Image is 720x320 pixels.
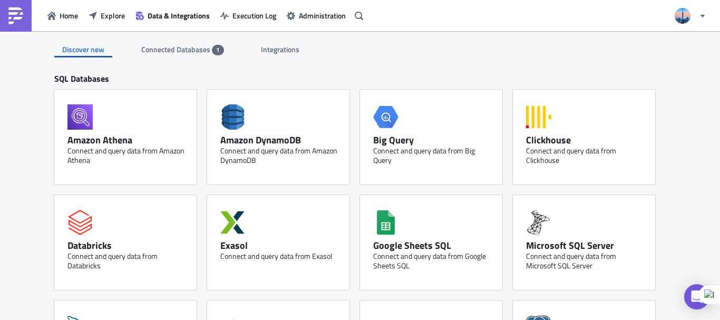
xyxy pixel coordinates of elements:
div: Connect and query data from Clickhouse [526,146,647,165]
span: Administration [299,10,346,21]
button: Execution Log [215,7,281,24]
span: 1 [216,46,220,54]
div: Connect and query data from Exasol [220,251,342,261]
div: Connect and query data from Amazon DynamoDB [220,146,342,165]
div: Connect and query data from Amazon Athena [67,146,189,165]
div: Clickhouse [526,134,647,146]
span: Execution Log [232,10,276,21]
div: Google Sheets SQL [373,239,494,251]
div: Amazon Athena [67,134,189,146]
img: PushMetrics [7,7,24,24]
div: Amazon DynamoDB [220,134,342,146]
span: Explore [101,10,125,21]
div: Databricks [67,239,189,251]
div: Exasol [220,239,342,251]
button: Explore [83,7,130,24]
div: Microsoft SQL Server [526,239,647,251]
div: Discover new [54,42,112,57]
div: Connect and query data from Databricks [67,251,189,270]
div: Connect and query data from Microsoft SQL Server [526,251,647,270]
span: Connected Databases [141,44,212,55]
button: Home [42,7,83,24]
div: Connect and query data from Google Sheets SQL [373,251,494,270]
div: Big Query [373,134,494,146]
img: Avatar [674,7,692,25]
span: Data & Integrations [148,10,210,21]
button: Data & Integrations [130,7,215,24]
div: Connect and query data from Big Query [373,146,494,165]
div: Open Intercom Messenger [684,284,709,309]
button: Administration [281,7,351,24]
div: SQL Databases [54,73,666,90]
span: Integrations [261,44,301,55]
span: Home [60,10,78,21]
